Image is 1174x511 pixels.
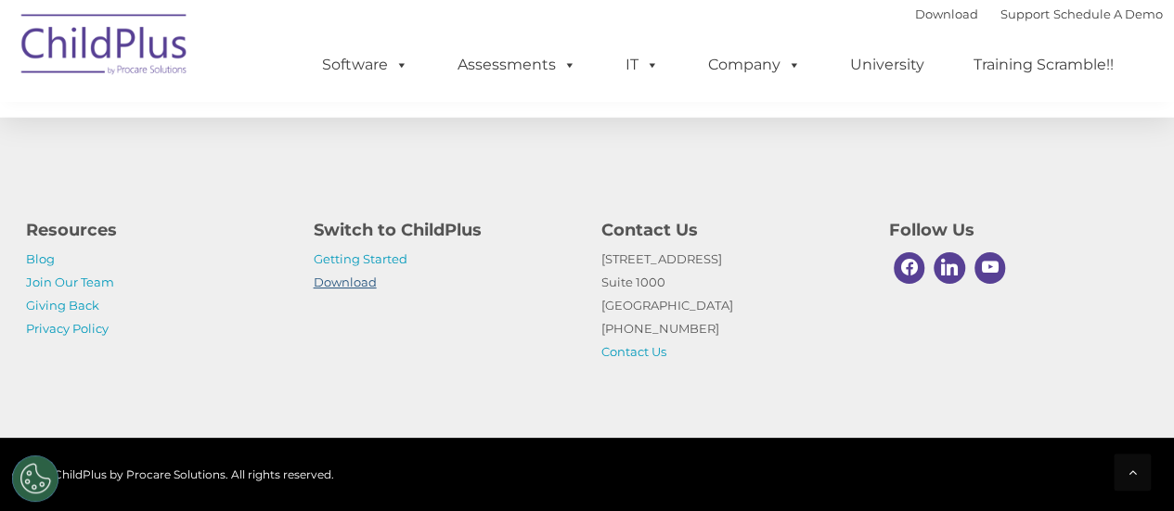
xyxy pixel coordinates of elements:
a: Linkedin [929,248,970,288]
h4: Contact Us [601,217,861,243]
img: ChildPlus by Procare Solutions [12,1,198,94]
font: | [915,6,1163,21]
a: Giving Back [26,298,99,313]
p: [STREET_ADDRESS] Suite 1000 [GEOGRAPHIC_DATA] [PHONE_NUMBER] [601,248,861,364]
h4: Follow Us [889,217,1149,243]
span: Last name [258,122,315,136]
a: Blog [26,251,55,266]
button: Cookies Settings [12,455,58,502]
a: Facebook [889,248,930,288]
a: Training Scramble!! [955,46,1132,83]
a: Privacy Policy [26,321,109,336]
a: University [832,46,943,83]
a: Assessments [439,46,595,83]
a: IT [607,46,677,83]
h4: Resources [26,217,286,243]
a: Download [314,275,377,289]
a: Download [915,6,978,21]
a: Software [303,46,427,83]
a: Contact Us [601,344,666,359]
a: Schedule A Demo [1053,6,1163,21]
a: Join Our Team [26,275,114,289]
a: Youtube [970,248,1011,288]
span: © 2025 ChildPlus by Procare Solutions. All rights reserved. [12,467,334,481]
a: Support [1000,6,1050,21]
a: Getting Started [314,251,407,266]
a: Company [690,46,819,83]
span: Phone number [258,198,337,212]
h4: Switch to ChildPlus [314,217,574,243]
